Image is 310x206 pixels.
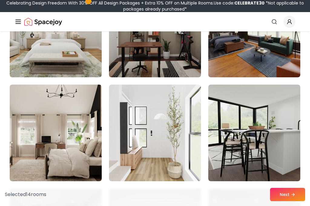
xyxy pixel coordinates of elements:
img: Room room-70 [10,85,102,181]
img: Room room-72 [208,85,300,181]
a: Spacejoy [24,16,62,28]
nav: Global [15,12,295,31]
img: Spacejoy Logo [24,16,62,28]
p: Selected 14 room s [5,191,46,198]
button: Next [270,188,305,201]
img: Room room-71 [109,85,201,181]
